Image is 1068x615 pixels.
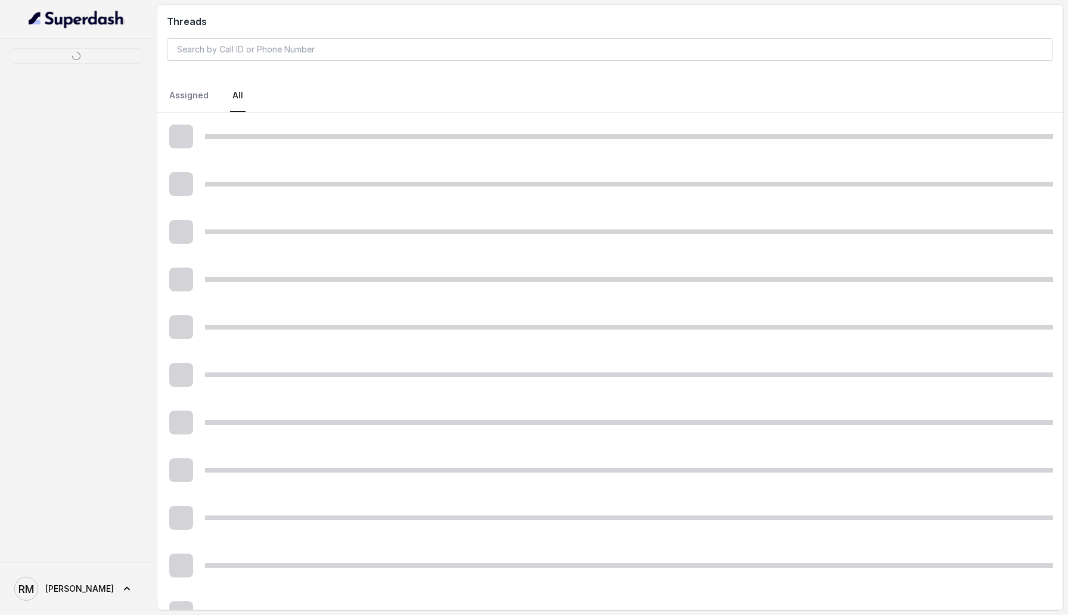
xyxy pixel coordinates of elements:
[167,80,1053,112] nav: Tabs
[230,80,246,112] a: All
[167,80,211,112] a: Assigned
[167,38,1053,61] input: Search by Call ID or Phone Number
[18,583,34,595] text: RM
[29,10,125,29] img: light.svg
[10,572,143,605] a: [PERSON_NAME]
[45,583,114,595] span: [PERSON_NAME]
[167,14,1053,29] h2: Threads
